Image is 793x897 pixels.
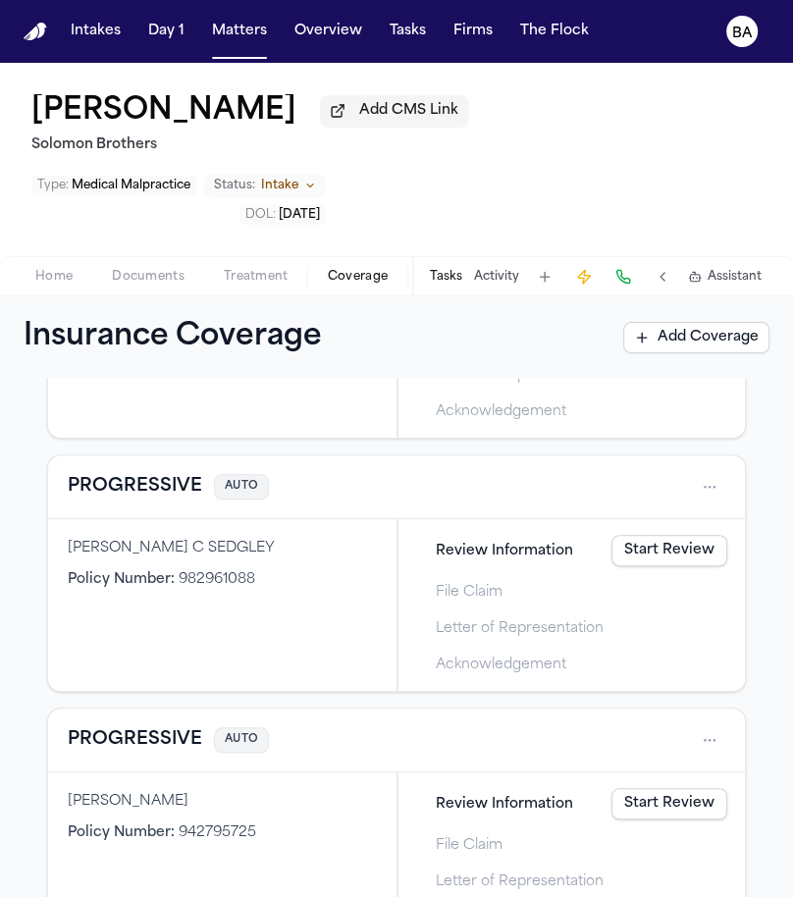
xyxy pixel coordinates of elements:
[63,14,129,49] button: Intakes
[328,269,388,285] span: Coverage
[512,14,597,49] button: The Flock
[694,724,725,756] button: Open actions
[430,269,462,285] button: Tasks
[224,269,289,285] span: Treatment
[436,582,502,603] span: File Claim
[531,263,558,290] button: Add Task
[179,572,255,587] span: 982961088
[609,263,637,290] button: Make a Call
[436,871,604,892] span: Letter of Representation
[31,94,296,130] button: Edit matter name
[31,94,296,130] h1: [PERSON_NAME]
[436,618,604,639] span: Letter of Representation
[72,180,190,191] span: Medical Malpractice
[214,727,269,754] span: AUTO
[279,209,320,221] span: [DATE]
[35,269,73,285] span: Home
[694,471,725,502] button: Open actions
[68,539,377,558] div: [PERSON_NAME] C SEDGLEY
[204,14,275,49] button: Matters
[436,835,502,856] span: File Claim
[611,535,727,566] a: Start Review
[397,519,745,691] div: Claims filing progress
[140,14,192,49] button: Day 1
[214,474,269,501] span: AUTO
[623,322,769,353] button: Add Coverage
[436,541,573,561] span: Review Information
[320,95,468,127] button: Add CMS Link
[31,133,468,157] h2: Solomon Brothers
[68,825,175,840] span: Policy Number :
[408,529,735,681] div: Steps
[31,176,196,195] button: Edit Type: Medical Malpractice
[611,788,727,819] a: Start Review
[214,178,255,193] span: Status:
[179,825,256,840] span: 942795725
[204,174,326,197] button: Change status from Intake
[24,320,365,355] h1: Insurance Coverage
[287,14,370,49] button: Overview
[474,269,519,285] button: Activity
[24,23,47,41] a: Home
[245,209,276,221] span: DOL :
[708,269,762,285] span: Assistant
[112,269,185,285] span: Documents
[436,794,573,815] span: Review Information
[436,401,566,422] span: Acknowledgement
[68,792,377,812] div: [PERSON_NAME]
[359,101,458,121] span: Add CMS Link
[382,14,434,49] button: Tasks
[37,180,69,191] span: Type :
[239,205,326,225] button: Edit DOL: 2025-02-01
[68,726,202,754] button: View coverage details
[446,14,501,49] button: Firms
[68,572,175,587] span: Policy Number :
[261,178,298,193] span: Intake
[24,23,47,41] img: Finch Logo
[570,263,598,290] button: Create Immediate Task
[436,655,566,675] span: Acknowledgement
[688,269,762,285] button: Assistant
[68,473,202,501] button: View coverage details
